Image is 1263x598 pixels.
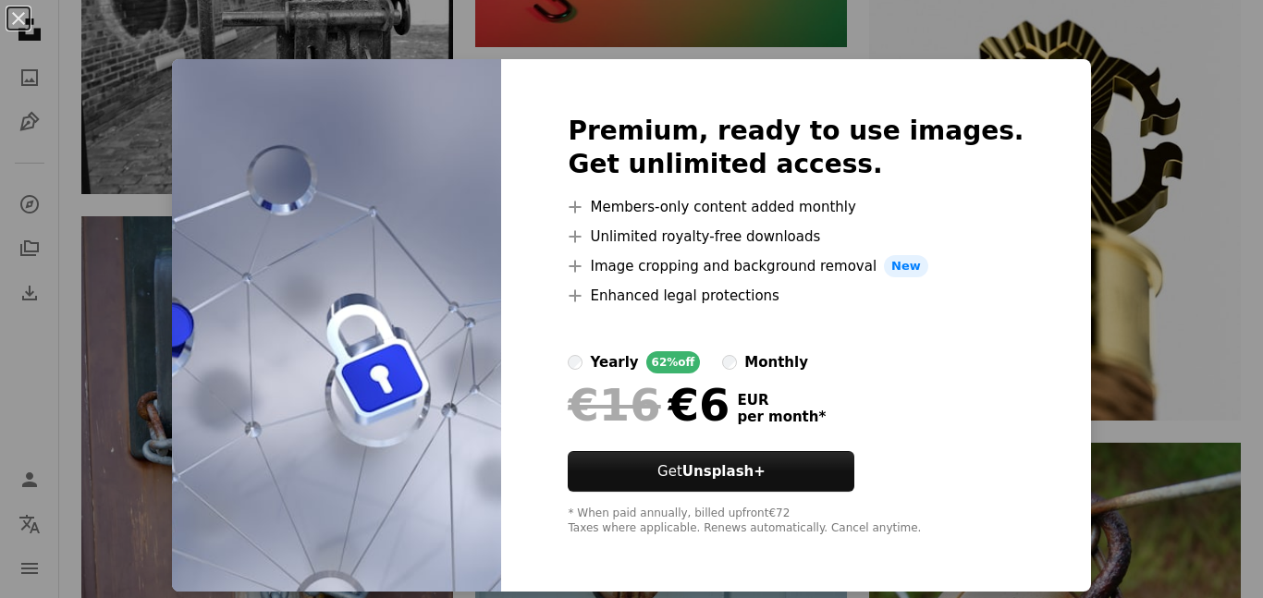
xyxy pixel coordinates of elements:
[590,351,638,373] div: yearly
[744,351,808,373] div: monthly
[884,255,928,277] span: New
[737,392,826,409] span: EUR
[568,255,1024,277] li: Image cropping and background removal
[646,351,701,373] div: 62% off
[568,355,582,370] input: yearly62%off
[172,59,501,592] img: premium_photo-1700830452741-3640bed87eef
[568,381,730,429] div: €6
[722,355,737,370] input: monthly
[568,196,1024,218] li: Members-only content added monthly
[568,115,1024,181] h2: Premium, ready to use images. Get unlimited access.
[568,506,1024,536] div: * When paid annually, billed upfront €72 Taxes where applicable. Renews automatically. Cancel any...
[737,409,826,425] span: per month *
[568,451,854,492] button: GetUnsplash+
[568,226,1024,248] li: Unlimited royalty-free downloads
[682,463,766,480] strong: Unsplash+
[568,285,1024,307] li: Enhanced legal protections
[568,381,660,429] span: €16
